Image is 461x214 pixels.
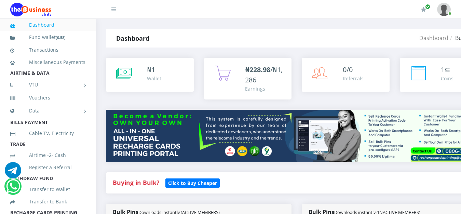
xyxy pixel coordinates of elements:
[204,58,292,99] a: ₦228.98/₦1,286 Earnings
[10,194,85,210] a: Transfer to Bank
[10,54,85,70] a: Miscellaneous Payments
[10,182,85,197] a: Transfer to Wallet
[441,65,445,74] span: 1
[10,147,85,163] a: Airtime -2- Cash
[245,65,270,74] b: ₦228.98
[10,42,85,58] a: Transactions
[425,4,430,9] span: Renew/Upgrade Subscription
[437,3,451,16] img: User
[302,58,390,92] a: 0/0 Referrals
[441,75,453,82] div: Coins
[343,65,353,74] span: 0/0
[10,76,85,93] a: VTU
[165,178,220,187] a: Click to Buy Cheaper
[10,17,85,33] a: Dashboard
[419,34,448,42] a: Dashboard
[151,65,155,74] span: 1
[168,180,217,186] b: Click to Buy Cheaper
[6,183,20,195] a: Chat for support
[147,75,161,82] div: Wallet
[56,35,66,40] small: [ ]
[106,58,194,92] a: ₦1 Wallet
[5,167,21,178] a: Chat for support
[245,65,283,84] span: /₦1,286
[343,75,364,82] div: Referrals
[441,65,453,75] div: ⊆
[10,125,85,141] a: Cable TV, Electricity
[245,85,285,92] div: Earnings
[10,102,85,119] a: Data
[10,90,85,106] a: Vouchers
[57,35,64,40] b: 0.58
[10,29,85,45] a: Fund wallet[0.58]
[116,34,149,42] strong: Dashboard
[10,160,85,175] a: Register a Referral
[10,3,51,16] img: Logo
[421,7,426,12] i: Renew/Upgrade Subscription
[113,178,159,187] strong: Buying in Bulk?
[147,65,161,75] div: ₦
